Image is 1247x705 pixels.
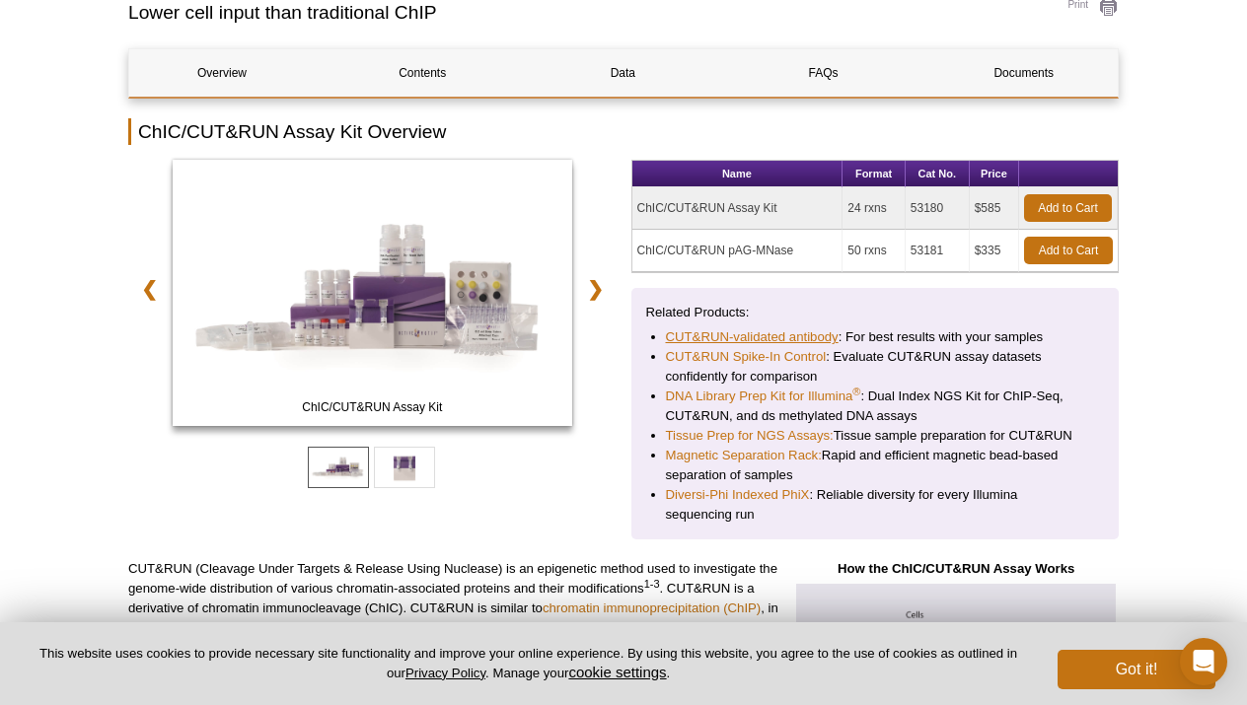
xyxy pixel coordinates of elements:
[543,600,761,615] a: chromatin immunoprecipitation (ChIP)
[129,49,315,97] a: Overview
[568,664,666,680] button: cookie settings
[632,230,844,272] td: ChIC/CUT&RUN pAG-MNase
[128,118,1119,145] h2: ChIC/CUT&RUN Assay Kit Overview
[906,187,970,230] td: 53180
[128,559,778,658] p: CUT&RUN (Cleavage Under Targets & Release Using Nuclease) is an epigenetic method used to investi...
[1180,638,1227,685] div: Open Intercom Messenger
[128,266,171,312] a: ❮
[666,387,861,406] a: DNA Library Prep Kit for Illumina®
[666,485,1085,525] li: : Reliable diversity for every Illumina sequencing run
[666,327,839,347] a: CUT&RUN-validated antibody
[1024,194,1112,222] a: Add to Cart
[906,161,970,187] th: Cat No.
[666,327,1085,347] li: : For best results with your samples
[1024,237,1113,264] a: Add to Cart
[32,645,1025,682] p: This website uses cookies to provide necessary site functionality and improve your online experie...
[931,49,1117,97] a: Documents
[646,303,1105,322] p: Related Products:
[173,160,572,432] a: ChIC/CUT&RUN Assay Kit
[970,230,1019,272] td: $335
[843,187,905,230] td: 24 rxns
[852,386,860,397] sup: ®
[405,666,485,680] a: Privacy Policy
[666,485,810,505] a: Diversi-Phi Indexed PhiX
[128,4,1025,22] h2: Lower cell input than traditional ChIP
[970,161,1019,187] th: Price
[632,187,844,230] td: ChIC/CUT&RUN Assay Kit
[666,347,827,367] a: CUT&RUN Spike-In Control
[632,161,844,187] th: Name
[330,49,515,97] a: Contents
[1058,650,1215,689] button: Got it!
[843,161,905,187] th: Format
[906,230,970,272] td: 53181
[666,387,1085,426] li: : Dual Index NGS Kit for ChIP-Seq, CUT&RUN, and ds methylated DNA assays
[644,578,660,590] sup: 1-3
[843,230,905,272] td: 50 rxns
[574,266,617,312] a: ❯
[530,49,715,97] a: Data
[666,446,822,465] a: Magnetic Separation Rack:
[666,446,1085,485] li: Rapid and efficient magnetic bead-based separation of samples
[970,187,1019,230] td: $585
[173,160,572,426] img: ChIC/CUT&RUN Assay Kit
[666,426,1085,446] li: Tissue sample preparation for CUT&RUN
[731,49,917,97] a: FAQs
[666,426,834,446] a: Tissue Prep for NGS Assays:
[177,397,567,417] span: ChIC/CUT&RUN Assay Kit
[838,561,1074,576] strong: How the ChIC/CUT&RUN Assay Works
[666,347,1085,387] li: : Evaluate CUT&RUN assay datasets confidently for comparison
